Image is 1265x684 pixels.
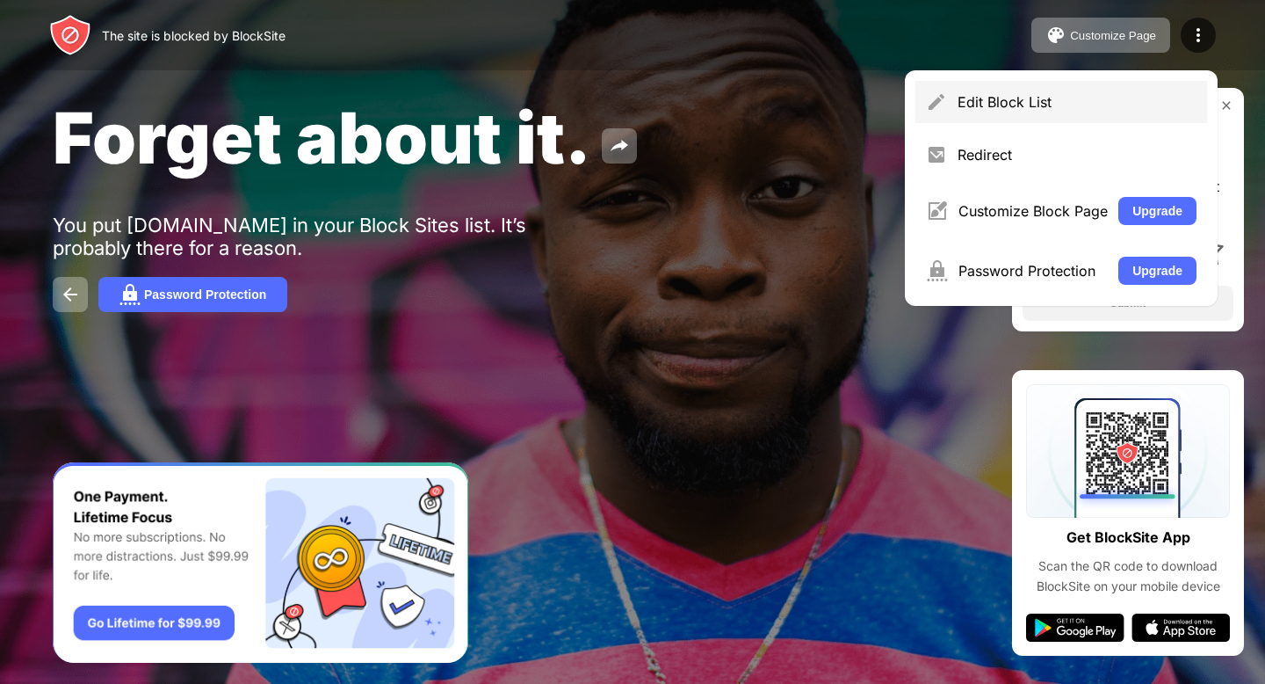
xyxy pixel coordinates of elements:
[1066,525,1190,550] div: Get BlockSite App
[1026,557,1230,596] div: Scan the QR code to download BlockSite on your mobile device
[53,214,596,259] div: You put [DOMAIN_NAME] in your Block Sites list. It’s probably there for a reason.
[609,135,630,156] img: share.svg
[53,95,591,180] span: Forget about it.
[926,144,947,165] img: menu-redirect.svg
[958,262,1108,280] div: Password Protection
[144,287,266,302] div: Password Protection
[958,93,1196,111] div: Edit Block List
[119,284,141,305] img: password.svg
[958,146,1196,164] div: Redirect
[49,14,91,56] img: header-logo.svg
[1188,25,1209,46] img: menu-icon.svg
[1026,614,1124,642] img: google-play.svg
[926,260,948,281] img: menu-password.svg
[1219,98,1233,113] img: rate-us-close.svg
[102,28,286,43] div: The site is blocked by BlockSite
[1131,614,1230,642] img: app-store.svg
[1026,384,1230,518] img: qrcode.svg
[926,91,947,113] img: menu-pencil.svg
[60,284,81,305] img: back.svg
[1045,25,1066,46] img: pallet.svg
[1118,257,1196,285] button: Upgrade
[958,202,1108,220] div: Customize Block Page
[926,200,948,222] img: menu-customize.svg
[1118,197,1196,225] button: Upgrade
[53,462,468,664] iframe: Banner
[1031,18,1170,53] button: Customize Page
[98,277,287,312] button: Password Protection
[1070,29,1156,42] div: Customize Page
